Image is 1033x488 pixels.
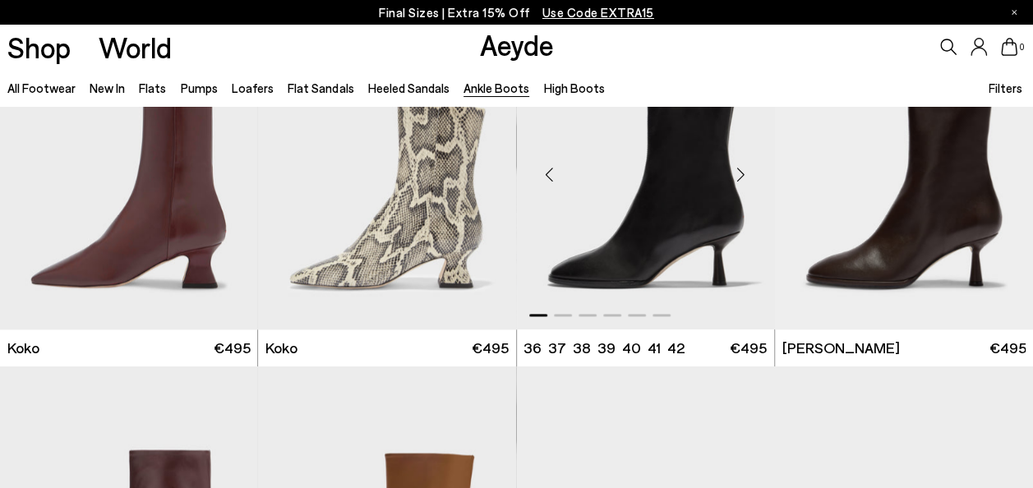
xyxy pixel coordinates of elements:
li: 38 [573,338,591,358]
a: 36 37 38 39 40 41 42 €495 [517,329,774,366]
p: Final Sizes | Extra 15% Off [379,2,654,23]
a: All Footwear [7,81,76,95]
div: 1 / 6 [517,6,775,329]
div: Previous slide [525,150,574,199]
li: 42 [667,338,685,358]
span: Koko [265,338,297,358]
li: 37 [548,338,566,358]
div: Next slide [717,150,766,199]
img: Dorothy Soft Sock Boots [517,6,775,329]
span: €495 [730,338,767,358]
span: Navigate to /collections/ss25-final-sizes [542,5,654,20]
li: 41 [648,338,661,358]
span: €495 [472,338,509,358]
ul: variant [523,338,680,358]
a: Next slide Previous slide [517,6,774,329]
a: Shop [7,33,71,62]
a: Aeyde [480,27,554,62]
img: Koko Regal Heel Boots [258,6,515,329]
a: Koko €495 [258,329,515,366]
a: [PERSON_NAME] €495 [775,329,1033,366]
a: World [99,33,172,62]
a: Flats [139,81,166,95]
span: Filters [989,81,1022,95]
span: Koko [7,338,39,358]
img: Dorothy Soft Sock Boots [775,6,1033,329]
span: €495 [214,338,251,358]
a: Pumps [181,81,218,95]
span: [PERSON_NAME] [782,338,899,358]
a: Loafers [232,81,274,95]
li: 39 [597,338,616,358]
span: 0 [1017,43,1026,52]
span: €495 [989,338,1026,358]
a: New In [90,81,125,95]
li: 40 [622,338,641,358]
a: Ankle Boots [463,81,529,95]
li: 36 [523,338,542,358]
a: Flat Sandals [288,81,353,95]
a: Heeled Sandals [368,81,450,95]
a: High Boots [543,81,604,95]
a: 0 [1001,38,1017,56]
